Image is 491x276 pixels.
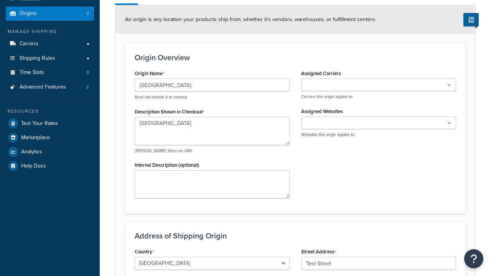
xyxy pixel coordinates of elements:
li: Advanced Features [6,80,94,94]
a: Advanced Features2 [6,80,94,94]
div: Manage Shipping [6,28,94,35]
span: Analytics [21,149,42,155]
label: Street Address [301,249,336,255]
span: Test Your Rates [21,120,58,127]
h3: Origin Overview [135,53,456,62]
span: Time Slots [20,69,44,76]
label: Description Shown in Checkout [135,109,204,115]
a: Help Docs [6,159,94,173]
label: Country [135,249,154,255]
a: Origins2 [6,7,94,21]
span: Advanced Features [20,84,66,90]
span: 2 [86,10,89,17]
a: Test Your Rates [6,117,94,130]
p: Carriers this origin applies to [301,94,456,100]
a: Time Slots0 [6,66,94,80]
span: An origin is any location your products ship from, whether it’s vendors, warehouses, or fulfillme... [125,15,376,23]
a: Shipping Rules [6,51,94,66]
a: Carriers [6,37,94,51]
p: [PERSON_NAME] Store on 24th [135,148,290,154]
div: Resources [6,108,94,115]
span: 0 [86,69,89,76]
button: Open Resource Center [464,249,483,268]
li: Time Slots [6,66,94,80]
span: Marketplace [21,135,50,141]
label: Assigned Carriers [301,71,341,76]
li: Origins [6,7,94,21]
label: Internal Description (optional) [135,162,199,168]
span: Help Docs [21,163,46,169]
a: Analytics [6,145,94,159]
p: Must not include # or comma [135,94,290,100]
label: Assigned Websites [301,108,343,114]
button: Show Help Docs [463,13,479,26]
span: Shipping Rules [20,55,55,62]
span: Origins [20,10,37,17]
p: Websites this origin applies to [301,132,456,138]
span: Carriers [20,41,38,47]
span: 2 [86,84,89,90]
label: Origin Name [135,71,165,77]
h3: Address of Shipping Origin [135,232,456,240]
a: Marketplace [6,131,94,145]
